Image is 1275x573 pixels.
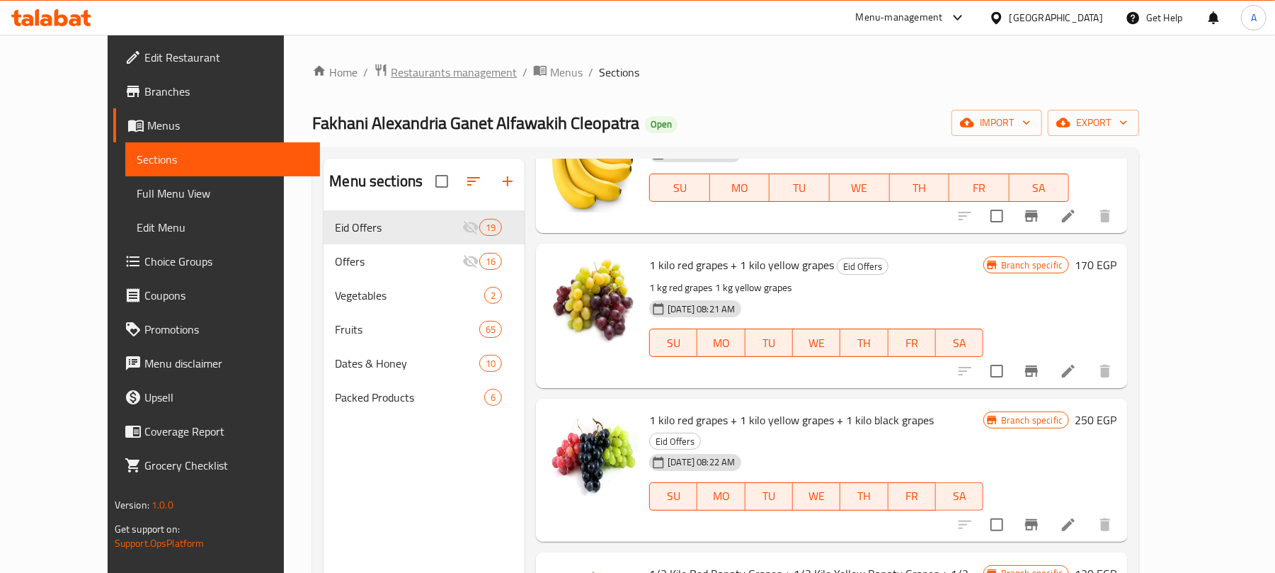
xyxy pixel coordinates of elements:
[113,380,321,414] a: Upsell
[335,321,479,338] span: Fruits
[1014,354,1048,388] button: Branch-specific-item
[846,486,882,506] span: TH
[479,253,502,270] div: items
[312,64,358,81] a: Home
[1015,178,1064,198] span: SA
[144,423,309,440] span: Coverage Report
[125,176,321,210] a: Full Menu View
[745,329,793,357] button: TU
[837,258,888,275] div: Eid Offers
[144,49,309,66] span: Edit Restaurant
[894,486,930,506] span: FR
[888,482,936,511] button: FR
[113,346,321,380] a: Menu disclaimer
[835,178,884,198] span: WE
[1088,199,1122,233] button: delete
[1059,114,1128,132] span: export
[324,346,525,380] div: Dates & Honey10
[324,205,525,420] nav: Menu sections
[335,253,462,270] span: Offers
[374,63,517,81] a: Restaurants management
[775,178,824,198] span: TU
[588,64,593,81] li: /
[955,178,1004,198] span: FR
[662,302,741,316] span: [DATE] 08:21 AM
[335,355,479,372] div: Dates & Honey
[770,174,830,202] button: TU
[1014,508,1048,542] button: Branch-specific-item
[894,333,930,353] span: FR
[751,486,787,506] span: TU
[137,219,309,236] span: Edit Menu
[645,118,677,130] span: Open
[462,219,479,236] svg: Inactive section
[324,312,525,346] div: Fruits65
[113,108,321,142] a: Menus
[649,482,697,511] button: SU
[1075,255,1116,275] h6: 170 EGP
[550,64,583,81] span: Menus
[649,174,709,202] button: SU
[427,166,457,196] span: Select all sections
[462,253,479,270] svg: Inactive section
[147,117,309,134] span: Menus
[1010,10,1103,25] div: [GEOGRAPHIC_DATA]
[335,287,484,304] span: Vegetables
[890,174,950,202] button: TH
[485,289,501,302] span: 2
[982,356,1012,386] span: Select to update
[656,486,692,506] span: SU
[335,389,484,406] div: Packed Products
[649,279,983,297] p: 1 kg red grapes 1 kg yellow grapes
[1088,354,1122,388] button: delete
[324,244,525,278] div: Offers16
[1014,199,1048,233] button: Branch-specific-item
[837,259,888,275] span: Eid Offers
[982,201,1012,231] span: Select to update
[656,178,704,198] span: SU
[115,520,180,538] span: Get support on:
[649,409,934,431] span: 1 kilo red grapes + 1 kilo yellow grapes + 1 kilo black grapes
[480,323,501,336] span: 65
[656,333,692,353] span: SU
[793,482,840,511] button: WE
[936,482,983,511] button: SA
[144,287,309,304] span: Coupons
[312,63,1139,81] nav: breadcrumb
[329,171,423,192] h2: Menu sections
[896,178,944,198] span: TH
[324,210,525,244] div: Eid Offers19
[144,457,309,474] span: Grocery Checklist
[840,329,888,357] button: TH
[949,174,1010,202] button: FR
[479,321,502,338] div: items
[856,9,943,26] div: Menu-management
[113,448,321,482] a: Grocery Checklist
[335,219,462,236] div: Eid Offers
[888,329,936,357] button: FR
[480,221,501,234] span: 19
[479,355,502,372] div: items
[716,178,765,198] span: MO
[113,74,321,108] a: Branches
[942,486,978,506] span: SA
[151,496,173,514] span: 1.0.0
[113,244,321,278] a: Choice Groups
[662,455,741,469] span: [DATE] 08:22 AM
[533,63,583,81] a: Menus
[799,486,835,506] span: WE
[1060,363,1077,380] a: Edit menu item
[391,64,517,81] span: Restaurants management
[115,534,205,552] a: Support.OpsPlatform
[113,278,321,312] a: Coupons
[547,410,638,501] img: 1 kilo red grapes + 1 kilo yellow grapes + 1 kilo black grapes
[480,255,501,268] span: 16
[649,433,701,450] div: Eid Offers
[982,510,1012,540] span: Select to update
[144,355,309,372] span: Menu disclaimer
[547,122,638,212] img: 3 kilo premium local bananas
[113,312,321,346] a: Promotions
[936,329,983,357] button: SA
[1048,110,1139,136] button: export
